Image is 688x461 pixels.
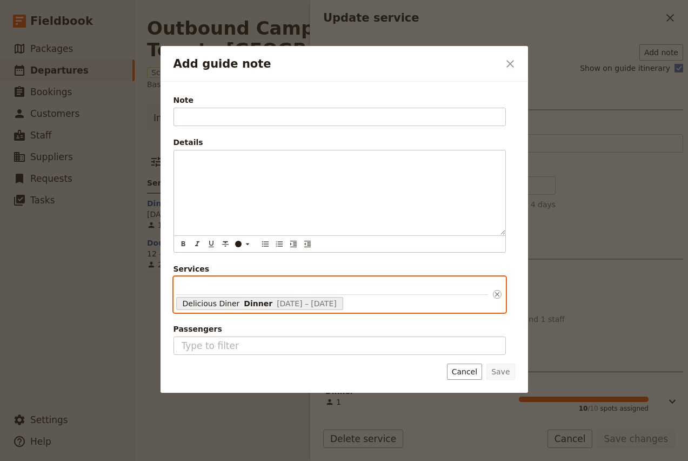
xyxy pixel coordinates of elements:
input: Note [173,108,506,126]
span: [DATE] – [DATE] [277,299,337,308]
button: Bulleted list [259,238,271,250]
button: Numbered list [273,238,285,250]
button: Format bold [177,238,189,250]
h2: Add guide note [173,56,499,72]
button: Increase indent [288,238,299,250]
button: Format strikethrough [219,238,231,250]
button: Save [486,364,515,380]
span: Note [173,95,506,106]
button: Format underline [205,238,217,250]
span: Dinner [244,298,272,309]
button: Format italic [191,238,203,250]
input: ServicesDelicious DinerDinner[DATE] – [DATE]Clear input [176,279,488,295]
span: Delicious Diner [183,298,240,309]
span: Services [173,264,506,274]
button: Close dialog [501,55,519,73]
button: Decrease indent [302,238,313,250]
input: Passengers [181,339,488,352]
button: Cancel [447,364,482,380]
span: Passengers [173,324,506,334]
div: Details [173,137,506,148]
button: Clear input [493,277,502,312]
button: ​ [232,238,254,250]
div: ​ [234,240,256,248]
